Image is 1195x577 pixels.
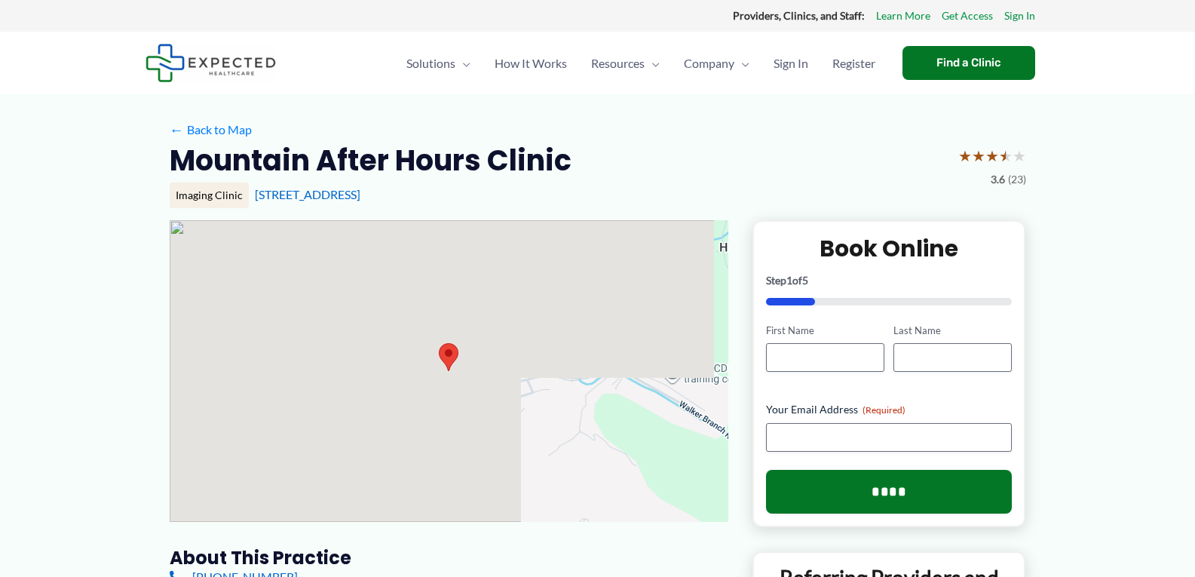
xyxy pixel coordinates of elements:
span: Menu Toggle [734,37,749,90]
div: Imaging Clinic [170,183,249,208]
p: Step of [766,275,1013,286]
a: SolutionsMenu Toggle [394,37,483,90]
span: 1 [786,274,792,287]
label: First Name [766,324,884,338]
span: ★ [972,142,985,170]
a: Register [820,37,887,90]
span: ← [170,122,184,137]
span: 5 [802,274,808,287]
span: ★ [999,142,1013,170]
a: Sign In [1004,6,1035,26]
strong: Providers, Clinics, and Staff: [733,9,865,22]
a: How It Works [483,37,579,90]
h2: Mountain After Hours Clinic [170,142,571,179]
img: Expected Healthcare Logo - side, dark font, small [146,44,276,82]
nav: Primary Site Navigation [394,37,887,90]
span: Register [832,37,875,90]
span: Sign In [774,37,808,90]
label: Last Name [893,324,1012,338]
span: (23) [1008,170,1026,189]
a: ←Back to Map [170,118,252,141]
span: (Required) [863,404,905,416]
span: 3.6 [991,170,1005,189]
a: [STREET_ADDRESS] [255,187,360,201]
span: Solutions [406,37,455,90]
h3: About this practice [170,546,728,569]
h2: Book Online [766,234,1013,263]
a: Find a Clinic [902,46,1035,80]
a: Learn More [876,6,930,26]
span: How It Works [495,37,567,90]
a: Sign In [761,37,820,90]
span: Resources [591,37,645,90]
a: ResourcesMenu Toggle [579,37,672,90]
span: ★ [1013,142,1026,170]
a: Get Access [942,6,993,26]
span: Menu Toggle [645,37,660,90]
a: CompanyMenu Toggle [672,37,761,90]
span: Company [684,37,734,90]
label: Your Email Address [766,402,1013,417]
span: ★ [985,142,999,170]
span: Menu Toggle [455,37,470,90]
span: ★ [958,142,972,170]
